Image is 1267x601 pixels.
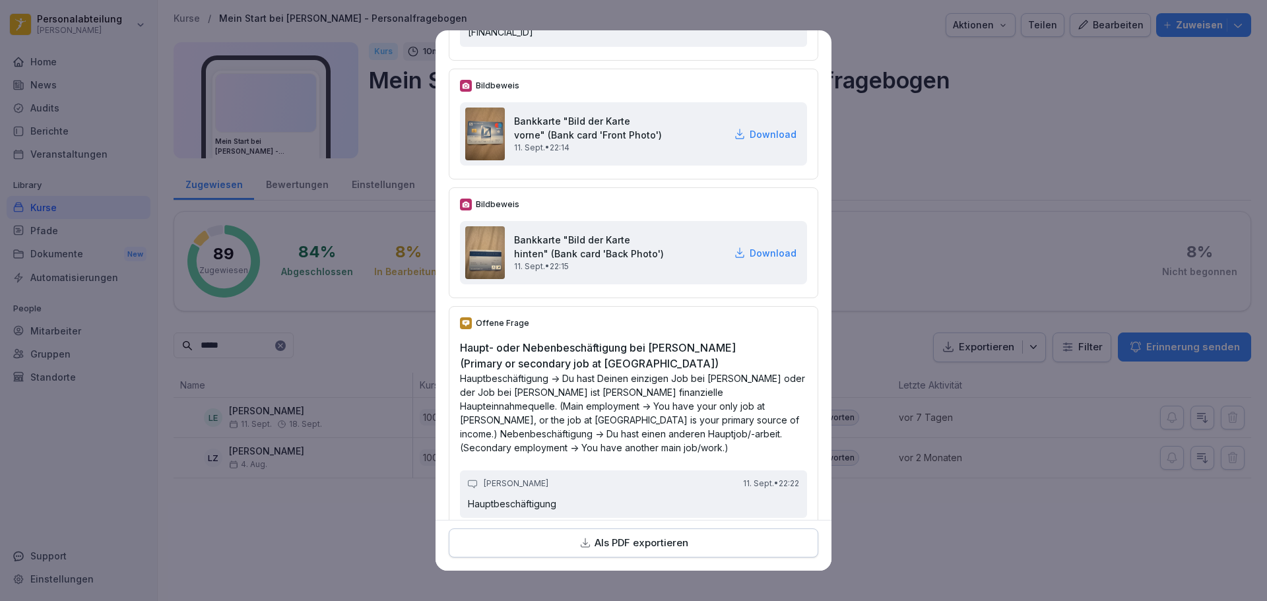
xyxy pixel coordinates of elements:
p: Bildbeweis [476,80,519,92]
p: Offene Frage [476,317,529,329]
img: kt33ws43h3ye05z8l9ka8z3m.png [465,108,505,160]
p: 11. Sept. • 22:22 [743,478,799,490]
p: [PERSON_NAME] [484,478,548,490]
p: Hauptbeschäftigung -> Du hast Deinen einzigen Job bei [PERSON_NAME] oder der Job bei [PERSON_NAME... [460,371,807,455]
button: Als PDF exportieren [449,528,818,558]
h2: Bankkarte "Bild der Karte hinten" (Bank card 'Back Photo') [514,233,725,261]
p: Bildbeweis [476,199,519,210]
p: Download [750,127,796,141]
h2: Bankkarte "Bild der Karte vorne" (Bank card 'Front Photo') [514,114,725,142]
p: 11. Sept. • 22:14 [514,142,725,154]
h2: Haupt- oder Nebenbeschäftigung bei [PERSON_NAME] (Primary or secondary job at [GEOGRAPHIC_DATA]) [460,340,807,371]
p: [FINANCIAL_ID] [468,26,799,39]
p: Download [750,246,796,260]
p: Als PDF exportieren [595,536,688,551]
img: fci9dumzhuuji15dr118fj3j.png [465,226,505,279]
p: 11. Sept. • 22:15 [514,261,725,272]
p: Hauptbeschäftigung [468,497,799,511]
